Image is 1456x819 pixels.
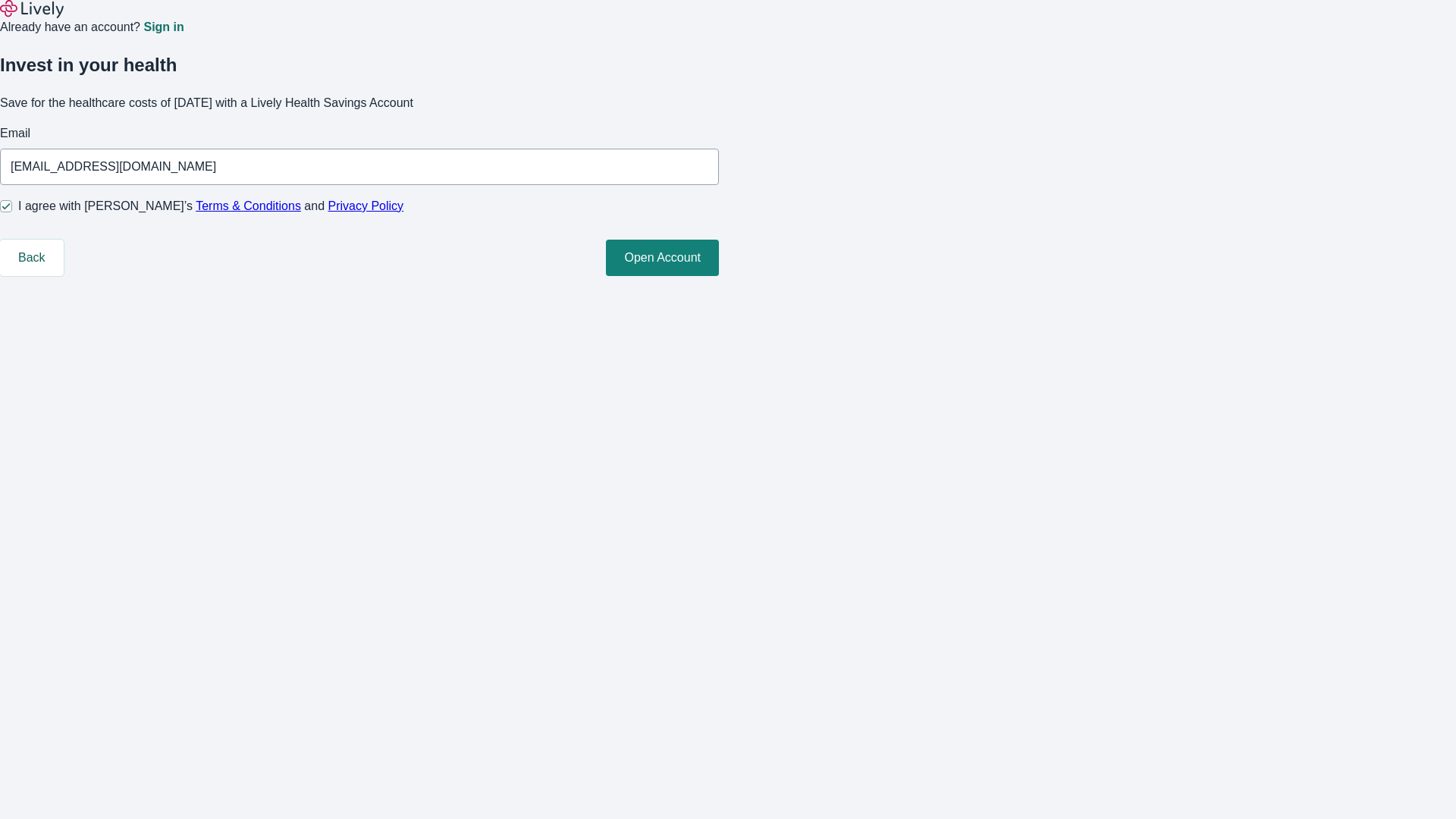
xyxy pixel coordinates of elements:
a: Sign in [143,21,184,33]
a: Terms & Conditions [196,199,301,212]
a: Privacy Policy [328,199,404,212]
span: I agree with [PERSON_NAME]’s and [18,197,403,215]
button: Open Account [606,240,719,276]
